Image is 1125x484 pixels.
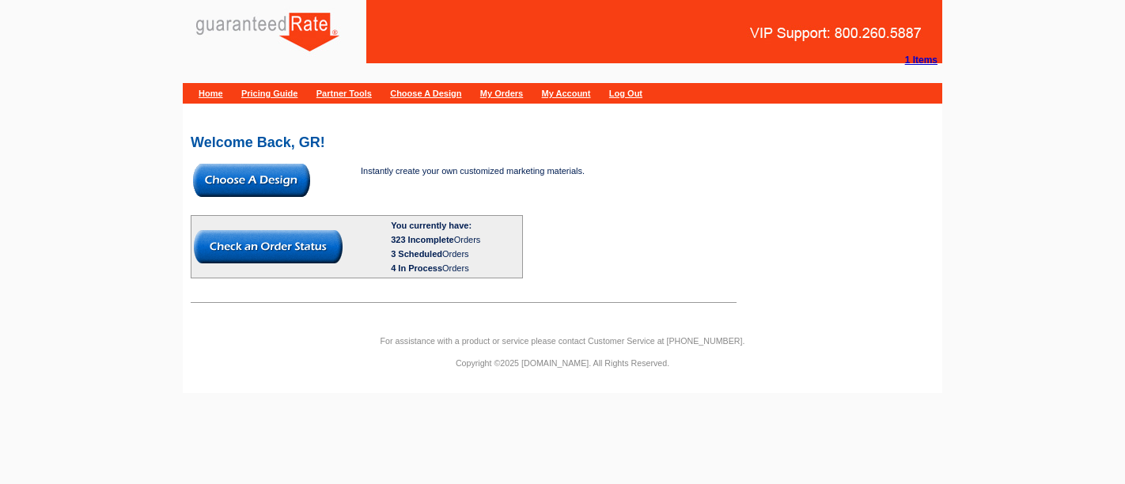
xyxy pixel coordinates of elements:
[391,233,520,275] div: Orders Orders Orders
[316,89,372,98] a: Partner Tools
[241,89,298,98] a: Pricing Guide
[194,230,343,263] img: button-check-order-status.gif
[191,135,934,149] h2: Welcome Back, GR!
[542,89,591,98] a: My Account
[361,166,585,176] span: Instantly create your own customized marketing materials.
[609,89,642,98] a: Log Out
[391,249,442,259] span: 3 Scheduled
[905,55,937,66] strong: 1 Items
[480,89,523,98] a: My Orders
[391,263,442,273] span: 4 In Process
[193,164,310,197] img: button-choose-design.gif
[199,89,223,98] a: Home
[390,89,461,98] a: Choose A Design
[391,221,472,230] b: You currently have:
[391,235,453,244] span: 323 Incomplete
[183,356,942,370] p: Copyright ©2025 [DOMAIN_NAME]. All Rights Reserved.
[183,334,942,348] p: For assistance with a product or service please contact Customer Service at [PHONE_NUMBER].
